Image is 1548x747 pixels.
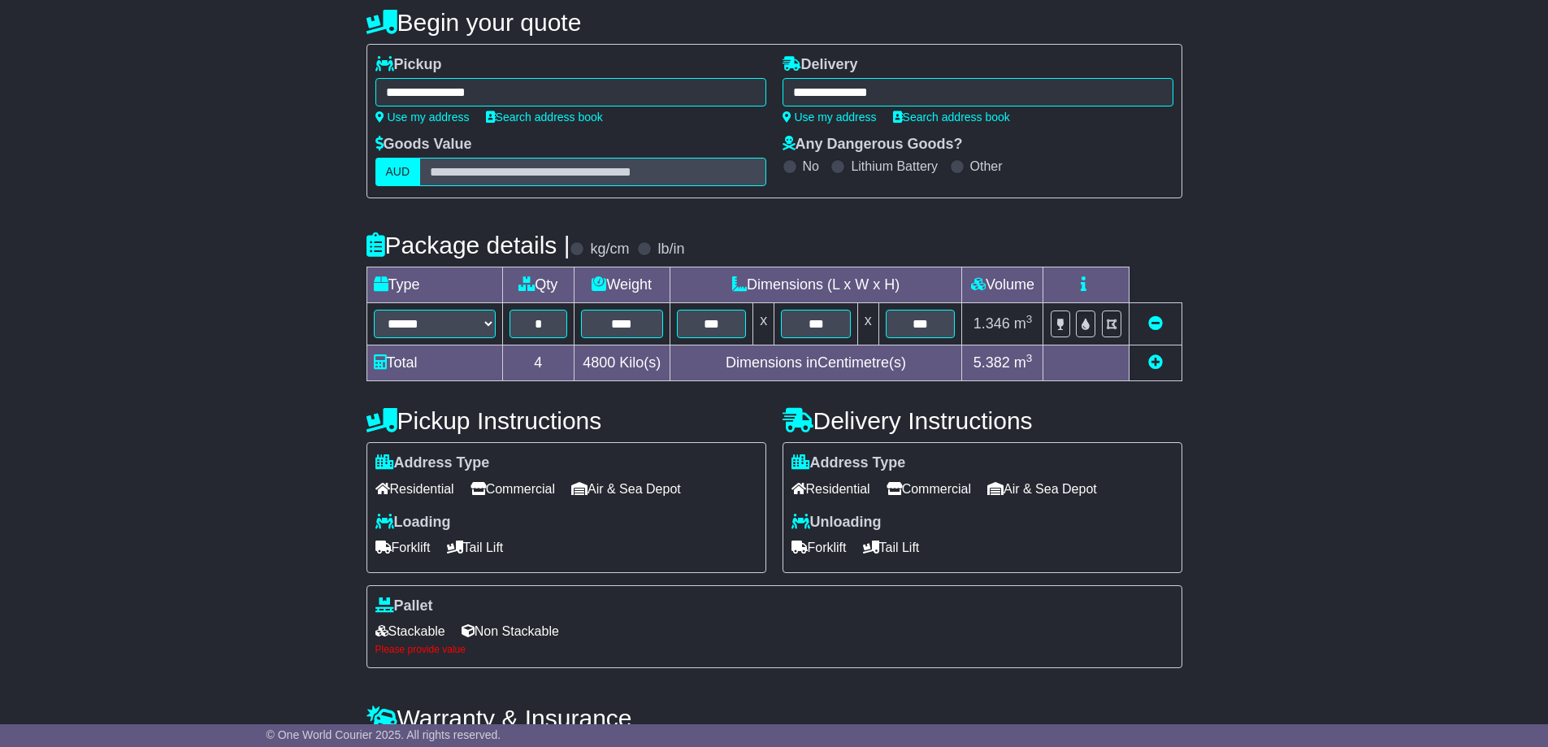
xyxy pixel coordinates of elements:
td: x [753,303,774,345]
td: Kilo(s) [574,345,670,381]
label: Other [970,159,1003,174]
label: Address Type [375,454,490,472]
span: Forklift [791,535,847,560]
span: 4800 [583,354,615,371]
label: Unloading [791,514,882,532]
a: Remove this item [1148,315,1163,332]
a: Search address book [486,111,603,124]
label: Goods Value [375,136,472,154]
label: kg/cm [590,241,629,258]
span: Commercial [470,476,555,502]
label: lb/in [657,241,684,258]
td: Dimensions in Centimetre(s) [670,345,962,381]
span: Residential [375,476,454,502]
a: Use my address [375,111,470,124]
label: No [803,159,819,174]
span: Non Stackable [462,619,559,644]
span: m [1014,354,1033,371]
span: Tail Lift [863,535,920,560]
label: Pallet [375,597,433,615]
label: Pickup [375,56,442,74]
span: Air & Sea Depot [987,476,1097,502]
h4: Warranty & Insurance [366,705,1182,732]
td: Dimensions (L x W x H) [670,267,962,303]
h4: Begin your quote [366,9,1182,36]
td: x [857,303,878,345]
span: Commercial [887,476,971,502]
a: Add new item [1148,354,1163,371]
a: Search address book [893,111,1010,124]
label: Lithium Battery [851,159,938,174]
label: Any Dangerous Goods? [783,136,963,154]
span: © One World Courier 2025. All rights reserved. [267,728,501,741]
h4: Pickup Instructions [366,407,766,434]
td: Volume [962,267,1043,303]
label: Address Type [791,454,906,472]
span: Air & Sea Depot [571,476,681,502]
span: Forklift [375,535,431,560]
td: Qty [502,267,574,303]
span: 1.346 [973,315,1010,332]
label: AUD [375,158,421,186]
td: Type [366,267,502,303]
label: Loading [375,514,451,532]
h4: Package details | [366,232,570,258]
sup: 3 [1026,352,1033,364]
span: Residential [791,476,870,502]
a: Use my address [783,111,877,124]
label: Delivery [783,56,858,74]
span: Stackable [375,619,445,644]
td: Weight [574,267,670,303]
td: 4 [502,345,574,381]
h4: Delivery Instructions [783,407,1182,434]
div: Please provide value [375,644,1173,655]
span: Tail Lift [447,535,504,560]
span: 5.382 [973,354,1010,371]
td: Total [366,345,502,381]
span: m [1014,315,1033,332]
sup: 3 [1026,313,1033,325]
